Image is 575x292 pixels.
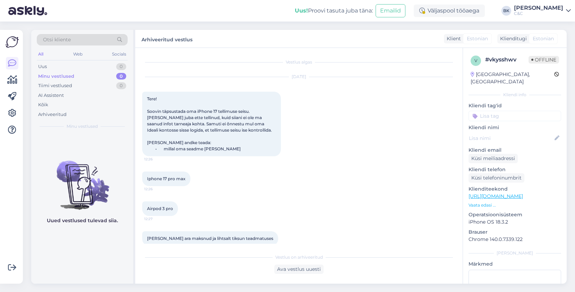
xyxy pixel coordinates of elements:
span: Vestlus on arhiveeritud [275,254,323,260]
div: Küsi meiliaadressi [469,154,518,163]
p: Kliendi nimi [469,124,561,131]
div: Kliendi info [469,92,561,98]
div: 0 [116,73,126,80]
div: Klient [444,35,461,42]
div: Tiimi vestlused [38,82,72,89]
span: Airpod 3 pro [147,206,173,211]
span: [PERSON_NAME] ara maksnud ja lihtsalt tiksun teadmatuses [147,236,273,241]
div: AI Assistent [38,92,64,99]
b: Uus! [295,7,308,14]
div: Ava vestlus uuesti [274,265,324,274]
span: Tere! Soovin täpsustada oma iPhone 17 tellimuse seisu. [PERSON_NAME] juba ette tellinud, kuid sii... [147,96,272,151]
div: Socials [111,50,128,59]
p: Kliendi tag'id [469,102,561,109]
span: 12:26 [144,186,170,192]
div: Küsi telefoninumbrit [469,173,524,183]
a: [PERSON_NAME]C&C [514,5,571,16]
img: No chats [31,148,133,211]
div: BK [501,6,511,16]
p: Brauser [469,228,561,236]
input: Lisa tag [469,111,561,121]
span: Offline [529,56,559,64]
div: Vestlus algas [142,59,456,65]
div: Kõik [38,101,48,108]
p: Klienditeekond [469,185,561,193]
label: Arhiveeritud vestlus [141,34,192,43]
div: [GEOGRAPHIC_DATA], [GEOGRAPHIC_DATA] [471,71,554,85]
p: Chrome 140.0.7339.122 [469,236,561,243]
a: [URL][DOMAIN_NAME] [469,193,523,199]
p: Vaata edasi ... [469,202,561,208]
p: Uued vestlused tulevad siia. [47,217,118,224]
span: Otsi kliente [43,36,71,43]
div: [DATE] [142,74,456,80]
div: Väljaspool tööaega [414,5,485,17]
span: 12:26 [144,157,170,162]
span: 12:27 [144,216,170,222]
div: [PERSON_NAME] [469,250,561,256]
div: Uus [38,63,47,70]
div: [PERSON_NAME] [514,5,563,11]
p: Operatsioonisüsteem [469,211,561,218]
button: Emailid [376,4,405,17]
div: 0 [116,63,126,70]
span: Estonian [467,35,488,42]
p: Märkmed [469,260,561,268]
div: All [37,50,45,59]
p: iPhone OS 18.3.2 [469,218,561,226]
div: Minu vestlused [38,73,74,80]
p: Kliendi telefon [469,166,561,173]
div: 0 [116,82,126,89]
img: Askly Logo [6,35,19,49]
span: Minu vestlused [67,123,98,130]
div: Klienditugi [497,35,527,42]
span: Estonian [533,35,554,42]
div: Arhiveeritud [38,111,67,118]
span: Iphone 17 pro max [147,176,186,181]
div: # vkysshwv [485,56,529,64]
div: C&C [514,11,563,16]
p: Kliendi email [469,147,561,154]
input: Lisa nimi [469,134,553,142]
span: v [474,58,477,63]
div: Web [72,50,84,59]
div: Proovi tasuta juba täna: [295,7,373,15]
